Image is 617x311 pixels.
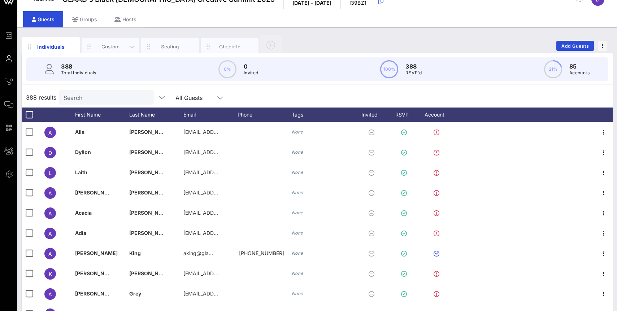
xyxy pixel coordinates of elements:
[154,43,186,50] div: Seating
[48,291,52,297] span: A
[171,90,229,105] div: All Guests
[61,69,96,76] p: Total Individuals
[569,62,590,71] p: 85
[393,108,418,122] div: RSVP
[292,149,303,155] i: None
[95,43,127,50] div: Custom
[183,270,270,276] span: [EMAIL_ADDRESS][DOMAIN_NAME]
[183,129,270,135] span: [EMAIL_ADDRESS][DOMAIN_NAME]
[238,108,292,122] div: Phone
[561,43,590,49] span: Add Guests
[63,11,106,27] div: Groups
[129,270,172,276] span: [PERSON_NAME]
[48,150,52,156] span: D
[569,69,590,76] p: Accounts
[48,130,52,136] span: A
[75,129,84,135] span: Alia
[129,129,172,135] span: [PERSON_NAME]
[35,43,67,51] div: Individuals
[244,62,258,71] p: 0
[129,210,172,216] span: [PERSON_NAME]
[556,41,594,51] button: Add Guests
[292,250,303,256] i: None
[292,108,353,122] div: Tags
[75,189,118,196] span: [PERSON_NAME]
[48,251,52,257] span: A
[183,243,213,263] p: aking@gla…
[239,250,284,256] span: +12025100251
[49,271,52,277] span: K
[75,149,91,155] span: Dyllon
[129,149,172,155] span: [PERSON_NAME]
[49,170,52,176] span: L
[48,231,52,237] span: A
[292,170,303,175] i: None
[129,108,183,122] div: Last Name
[129,189,172,196] span: [PERSON_NAME]
[183,189,270,196] span: [EMAIL_ADDRESS][DOMAIN_NAME]
[26,93,56,102] span: 388 results
[183,290,270,297] span: [EMAIL_ADDRESS][DOMAIN_NAME]
[48,210,52,216] span: A
[183,210,312,216] span: [EMAIL_ADDRESS][PERSON_NAME][DOMAIN_NAME]
[129,169,172,175] span: [PERSON_NAME]
[75,210,92,216] span: Acacia
[75,230,86,236] span: Adia
[183,149,270,155] span: [EMAIL_ADDRESS][DOMAIN_NAME]
[183,230,270,236] span: [EMAIL_ADDRESS][DOMAIN_NAME]
[183,108,238,122] div: Email
[353,108,393,122] div: Invited
[214,43,246,50] div: Check-In
[183,169,270,175] span: [EMAIL_ADDRESS][DOMAIN_NAME]
[129,250,141,256] span: King
[75,270,118,276] span: [PERSON_NAME]
[75,169,87,175] span: Laith
[292,271,303,276] i: None
[129,290,141,297] span: Grey
[418,108,458,122] div: Account
[405,69,422,76] p: RSVP`d
[129,230,172,236] span: [PERSON_NAME]
[292,190,303,195] i: None
[48,190,52,196] span: A
[244,69,258,76] p: Invited
[106,11,145,27] div: Hosts
[75,290,118,297] span: [PERSON_NAME]
[175,95,203,101] div: All Guests
[405,62,422,71] p: 388
[75,250,118,256] span: [PERSON_NAME]
[23,11,63,27] div: Guests
[292,129,303,135] i: None
[61,62,96,71] p: 388
[75,108,129,122] div: First Name
[292,291,303,296] i: None
[292,210,303,215] i: None
[292,230,303,236] i: None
